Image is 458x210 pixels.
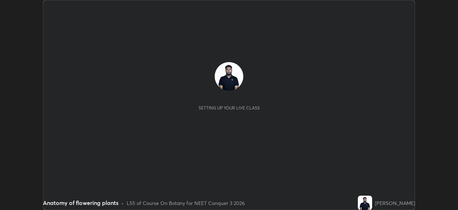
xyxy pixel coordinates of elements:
[375,199,415,207] div: [PERSON_NAME]
[43,199,118,207] div: Anatomy of flowering plants
[199,105,260,111] div: Setting up your live class
[127,199,245,207] div: L55 of Course On Botany for NEET Conquer 3 2026
[121,199,124,207] div: •
[358,196,372,210] img: 030e5b4cae10478b83d40f320708acab.jpg
[215,62,243,91] img: 030e5b4cae10478b83d40f320708acab.jpg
